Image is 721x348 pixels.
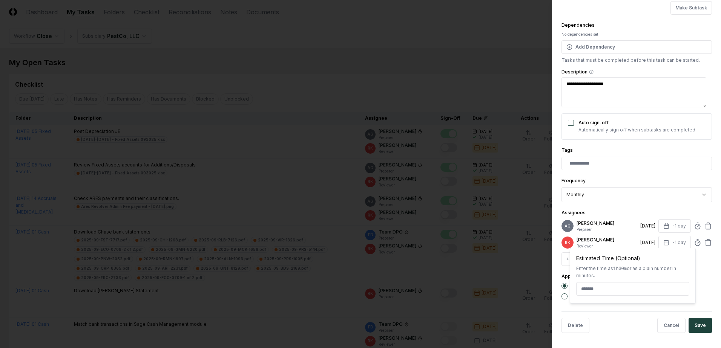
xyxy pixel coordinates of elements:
[577,237,637,243] p: [PERSON_NAME]
[589,70,594,74] button: Description
[578,127,696,133] p: Automatically sign off when subtasks are completed.
[613,266,627,272] span: 1h30m
[561,178,586,183] label: Frequency
[577,227,637,232] p: Preparer
[576,265,689,279] div: Enter the time as or as a plain number in minutes.
[640,223,655,229] div: [DATE]
[657,318,686,333] button: Cancel
[689,318,712,333] button: Save
[565,223,571,229] span: AG
[561,70,712,74] label: Description
[670,1,712,15] button: Make Subtask
[576,254,689,262] div: Estimated Time (Optional)
[658,236,691,249] button: -1 day
[577,243,637,249] p: Reviewer
[561,318,589,333] button: Delete
[561,57,712,64] p: Tasks that must be completed before this task can be started.
[561,40,712,54] button: Add Dependency
[561,147,573,153] label: Tags
[561,210,586,215] label: Assignees
[640,239,655,246] div: [DATE]
[561,22,595,28] label: Dependencies
[565,240,570,246] span: RK
[658,219,691,233] button: -1 day
[577,220,637,227] p: [PERSON_NAME]
[561,252,595,266] button: +Preparer
[578,120,609,125] label: Auto sign-off
[561,273,580,279] label: Apply to
[561,32,712,37] div: No dependencies set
